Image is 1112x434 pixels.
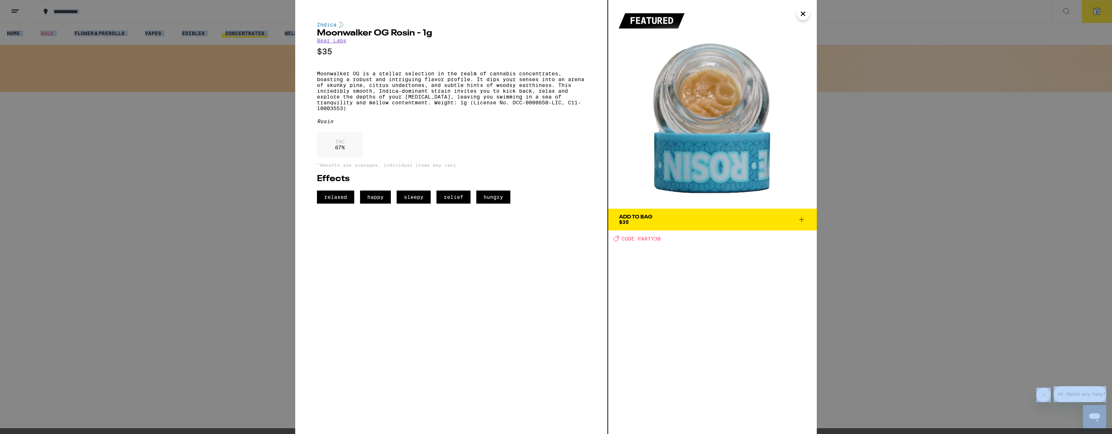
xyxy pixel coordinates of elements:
iframe: Close message [1036,388,1051,402]
a: Bear Labs [317,38,346,43]
div: Indica [317,22,586,28]
span: CODE PARTY30 [622,236,661,242]
p: *Amounts are averages, individual items may vary. [317,163,586,167]
p: Moonwalker OG is a stellar selection in the realm of cannabis concentrates, boasting a robust and... [317,71,586,111]
span: relief [436,191,471,204]
h2: Effects [317,175,586,183]
p: $35 [317,47,586,56]
span: sleepy [397,191,431,204]
h2: Moonwalker OG Rosin - 1g [317,29,586,38]
span: relaxed [317,191,354,204]
iframe: Button to launch messaging window [1083,405,1106,428]
img: indicaColor.svg [339,22,343,28]
iframe: Message from company [1054,386,1106,402]
div: 67 % [317,132,363,158]
span: hungry [476,191,510,204]
div: Rosin [317,118,586,124]
span: happy [360,191,391,204]
button: Close [797,7,810,20]
button: Add To Bag$35 [608,209,817,230]
div: Add To Bag [619,214,652,220]
span: $35 [619,219,629,225]
p: THC [335,139,345,145]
